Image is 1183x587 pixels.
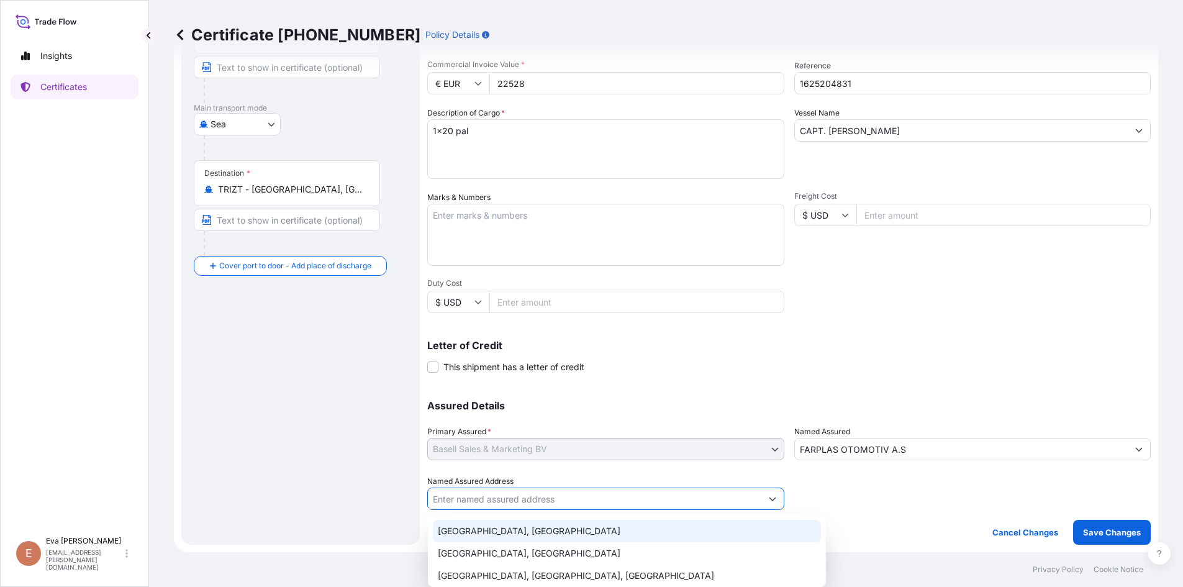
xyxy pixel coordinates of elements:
label: Named Assured Address [427,475,514,488]
label: Description of Cargo [427,107,505,119]
input: Assured Name [795,438,1128,460]
p: Certificates [40,81,87,93]
p: [EMAIL_ADDRESS][PERSON_NAME][DOMAIN_NAME] [46,548,123,571]
input: Type to search vessel name or IMO [795,119,1128,142]
span: Freight Cost [794,191,1151,201]
div: Destination [204,168,250,178]
span: This shipment has a letter of credit [443,361,584,373]
p: Save Changes [1083,526,1141,539]
p: Letter of Credit [427,340,1151,350]
input: Enter amount [489,291,784,313]
input: Text to appear on certificate [194,209,380,231]
div: [GEOGRAPHIC_DATA], [GEOGRAPHIC_DATA], [GEOGRAPHIC_DATA] [433,565,821,587]
span: Cover port to door - Add place of discharge [219,260,371,272]
span: Basell Sales & Marketing BV [433,443,547,455]
input: Enter booking reference [794,72,1151,94]
span: Duty Cost [427,278,784,288]
span: E [25,547,32,560]
input: Enter amount [489,72,784,94]
button: Select transport [194,113,281,135]
span: Primary Assured [427,425,491,438]
div: [GEOGRAPHIC_DATA], [GEOGRAPHIC_DATA] [433,520,821,542]
button: Show suggestions [761,488,784,510]
span: Sea [211,118,226,130]
div: [GEOGRAPHIC_DATA], [GEOGRAPHIC_DATA] [433,542,821,565]
p: Eva [PERSON_NAME] [46,536,123,546]
input: Enter amount [856,204,1151,226]
label: Named Assured [794,425,850,438]
label: Marks & Numbers [427,191,491,204]
button: Show suggestions [1128,119,1150,142]
p: Main transport mode [194,103,407,113]
p: Cookie Notice [1094,565,1143,575]
p: Insights [40,50,72,62]
input: Destination [218,183,365,196]
button: Show suggestions [1128,438,1150,460]
p: Privacy Policy [1033,565,1084,575]
input: Named Assured Address [428,488,761,510]
p: Policy Details [425,29,479,41]
textarea: 1x20 pal [427,119,784,179]
p: Certificate [PHONE_NUMBER] [174,25,420,45]
label: Vessel Name [794,107,840,119]
p: Cancel Changes [992,526,1058,539]
p: Assured Details [427,401,1151,411]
